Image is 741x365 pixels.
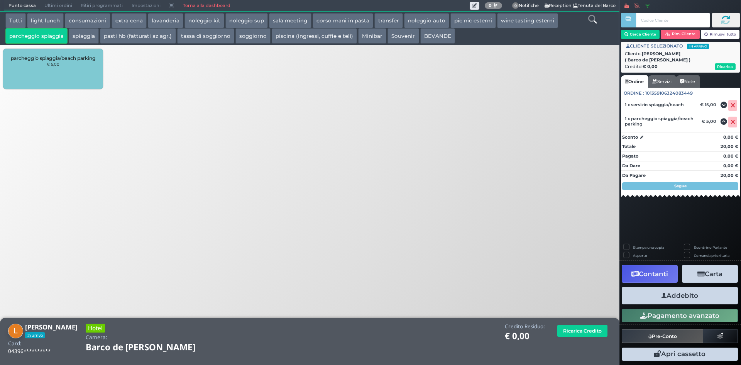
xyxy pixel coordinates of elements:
[622,265,678,282] button: Contanti
[625,57,690,63] span: ( Barco de [PERSON_NAME] )
[8,341,22,346] h4: Card:
[721,144,738,149] strong: 20,00 €
[404,13,449,29] button: noleggio auto
[715,63,736,70] button: Ricarica
[700,119,720,124] div: € 5,00
[625,51,690,63] b: [PERSON_NAME]
[694,253,729,258] label: Comanda prioritaria
[636,13,710,27] input: Codice Cliente
[505,331,545,341] h1: € 0,00
[622,173,646,178] strong: Da Pagare
[387,28,419,44] button: Souvenir
[643,64,658,69] strong: € 0,00
[5,13,26,29] button: Tutti
[269,13,311,29] button: sala meeting
[5,28,68,44] button: parcheggio spiaggia
[625,51,736,64] div: Cliente:
[622,348,738,361] button: Apri cassetto
[622,134,638,141] strong: Sconto
[622,144,636,149] strong: Totale
[69,28,99,44] button: spiaggia
[626,43,709,49] span: CLIENTE SELEZIONATO
[645,90,693,97] span: 101359106324083449
[723,153,738,159] strong: 0,00 €
[622,153,638,159] strong: Pagato
[100,28,176,44] button: pasti hb (fatturati az agr.)
[178,0,234,11] a: Torna alla dashboard
[721,173,738,178] strong: 20,00 €
[687,44,709,49] span: In arrivo
[235,28,271,44] button: soggiorno
[633,253,647,258] label: Asporto
[633,245,664,250] label: Stampa una copia
[76,0,127,11] span: Ritiri programmati
[489,3,492,8] b: 0
[621,30,660,39] button: Cerca Cliente
[497,13,558,29] button: wine tasting esterni
[86,334,107,340] h4: Camera:
[86,343,217,352] h1: Barco de [PERSON_NAME]
[25,323,78,331] b: [PERSON_NAME]
[11,55,96,61] span: parcheggio spiaggia/beach parking
[674,183,687,188] strong: Segue
[420,28,455,44] button: BEVANDE
[505,324,545,329] h4: Credito Residuo:
[225,13,268,29] button: noleggio sup
[625,116,697,127] span: 1 x parcheggio spiaggia/beach parking
[661,30,700,39] button: Rim. Cliente
[625,63,736,70] div: Credito:
[184,13,224,29] button: noleggio kit
[625,102,684,107] span: 1 x servizio spiaggia/beach
[25,332,45,338] span: In arrivo
[622,163,640,168] strong: Da Dare
[676,75,699,88] a: Note
[622,287,738,304] button: Addebito
[358,28,386,44] button: Minibar
[8,324,23,339] img: Loredana Suraniti
[622,309,738,322] button: Pagamento avanzato
[313,13,373,29] button: corso mani in pasta
[450,13,496,29] button: pic nic esterni
[112,13,147,29] button: extra cena
[723,163,738,168] strong: 0,00 €
[127,0,165,11] span: Impostazioni
[374,13,403,29] button: transfer
[177,28,234,44] button: tassa di soggiorno
[512,2,519,9] span: 0
[621,75,648,88] a: Ordine
[648,75,676,88] a: Servizi
[682,265,738,282] button: Carta
[557,325,607,337] button: Ricarica Credito
[723,134,738,140] strong: 0,00 €
[40,0,76,11] span: Ultimi ordini
[65,13,110,29] button: consumazioni
[699,102,720,107] div: € 15,00
[4,0,40,11] span: Punto cassa
[148,13,183,29] button: lavanderia
[27,13,64,29] button: light lunch
[701,30,740,39] button: Rimuovi tutto
[47,62,59,66] small: € 5,00
[694,245,727,250] label: Scontrino Parlante
[272,28,357,44] button: piscina (ingressi, cuffie e teli)
[622,329,704,343] button: Pre-Conto
[624,90,644,97] span: Ordine :
[86,324,105,333] h3: Hotel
